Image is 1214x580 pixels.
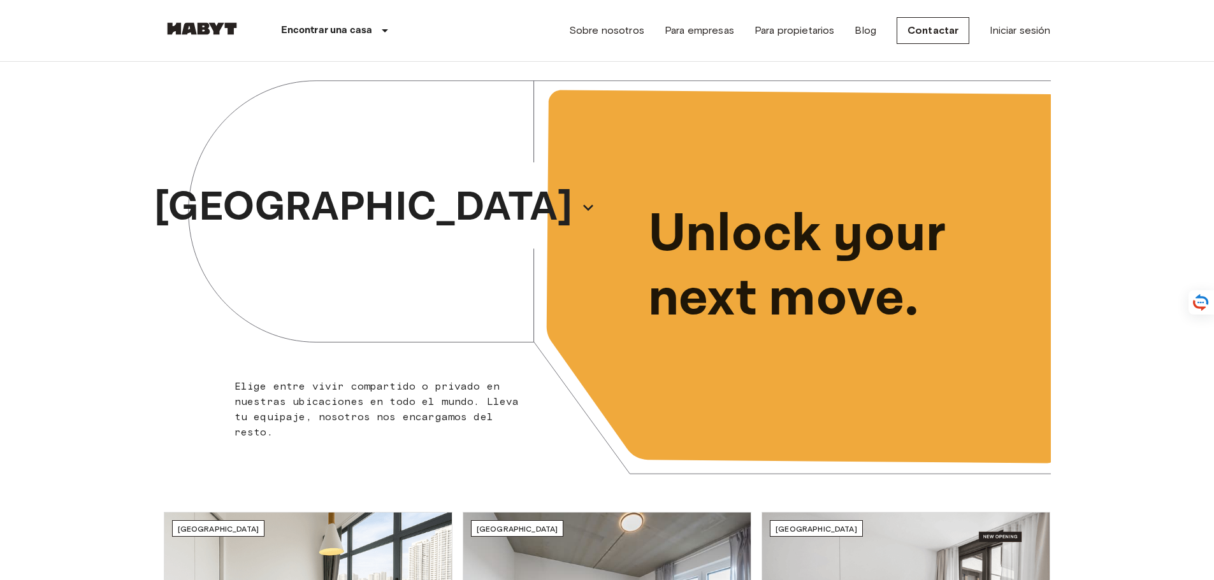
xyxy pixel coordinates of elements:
[154,177,572,238] p: [GEOGRAPHIC_DATA]
[149,173,600,242] button: [GEOGRAPHIC_DATA]
[569,23,644,38] a: Sobre nosotros
[164,22,240,35] img: Habyt
[855,23,876,38] a: Blog
[477,524,558,534] span: [GEOGRAPHIC_DATA]
[235,379,527,440] p: Elige entre vivir compartido o privado en nuestras ubicaciones en todo el mundo. Lleva tu equipaj...
[755,23,835,38] a: Para propietarios
[776,524,857,534] span: [GEOGRAPHIC_DATA]
[648,202,1030,331] p: Unlock your next move.
[665,23,734,38] a: Para empresas
[281,23,373,38] p: Encontrar una casa
[897,17,969,44] a: Contactar
[178,524,259,534] span: [GEOGRAPHIC_DATA]
[990,23,1050,38] a: Iniciar sesión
